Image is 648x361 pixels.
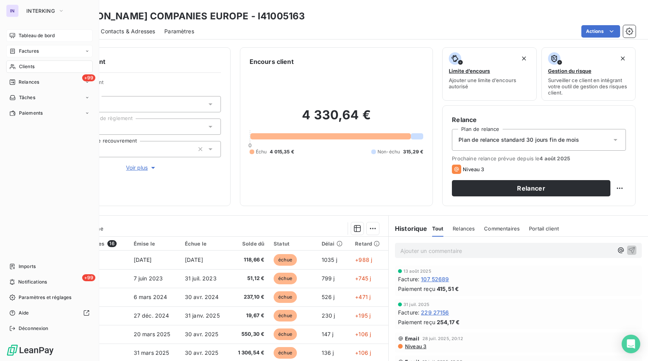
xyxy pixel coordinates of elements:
[6,29,93,42] a: Tableau de bord
[541,47,636,101] button: Gestion du risqueSurveiller ce client en intégrant votre outil de gestion des risques client.
[355,349,371,356] span: +106 j
[6,45,93,57] a: Factures
[322,349,334,356] span: 136 j
[398,285,435,293] span: Paiement reçu
[62,163,221,172] button: Voir plus
[274,273,297,284] span: échue
[274,347,297,359] span: échue
[449,77,530,89] span: Ajouter une limite d’encours autorisé
[82,74,95,81] span: +99
[185,349,219,356] span: 30 avr. 2025
[452,115,626,124] h6: Relance
[403,269,431,273] span: 13 août 2025
[6,307,93,319] a: Aide
[622,335,640,353] div: Open Intercom Messenger
[134,294,167,300] span: 6 mars 2024
[19,110,43,117] span: Paiements
[6,91,93,104] a: Tâches
[458,136,579,144] span: Plan de relance standard 30 jours fin de mois
[234,349,264,357] span: 1 306,54 €
[19,48,39,55] span: Factures
[6,291,93,304] a: Paramètres et réglages
[437,318,460,326] span: 254,17 €
[452,180,610,196] button: Relancer
[322,331,334,337] span: 147 j
[548,77,629,96] span: Surveiller ce client en intégrant votre outil de gestion des risques client.
[355,256,372,263] span: +988 j
[453,225,475,232] span: Relances
[185,256,203,263] span: [DATE]
[270,148,294,155] span: 4 015,35 €
[322,312,335,319] span: 230 j
[377,148,400,155] span: Non-échu
[398,308,419,316] span: Facture :
[185,312,220,319] span: 31 janv. 2025
[322,275,335,282] span: 799 j
[68,9,305,23] h3: [PERSON_NAME] COMPANIES EUROPE - I41005163
[250,57,294,66] h6: Encours client
[463,166,484,172] span: Niveau 3
[6,5,19,17] div: IN
[6,260,93,273] a: Imports
[398,275,419,283] span: Facture :
[185,275,217,282] span: 31 juil. 2023
[19,32,55,39] span: Tableau de bord
[322,241,346,247] div: Délai
[101,28,155,35] span: Contacts & Adresses
[256,148,267,155] span: Échu
[250,107,424,131] h2: 4 330,64 €
[126,164,157,172] span: Voir plus
[234,275,264,282] span: 51,12 €
[6,344,54,356] img: Logo LeanPay
[405,335,419,342] span: Email
[322,294,335,300] span: 526 j
[432,225,444,232] span: Tout
[185,241,225,247] div: Échue le
[422,336,463,341] span: 28 juil. 2025, 20:12
[274,328,297,340] span: échue
[19,79,39,86] span: Relances
[19,309,29,316] span: Aide
[134,312,169,319] span: 27 déc. 2024
[248,142,252,148] span: 0
[26,8,55,14] span: INTERKING
[403,302,429,307] span: 31 juil. 2025
[449,68,490,74] span: Limite d’encours
[234,241,264,247] div: Solde dû
[47,57,221,66] h6: Informations client
[355,331,371,337] span: +106 j
[389,224,427,233] h6: Historique
[437,285,459,293] span: 415,51 €
[322,256,337,263] span: 1035 j
[164,28,194,35] span: Paramètres
[484,225,520,232] span: Commentaires
[404,343,426,349] span: Niveau 3
[19,94,35,101] span: Tâches
[134,275,163,282] span: 7 juin 2023
[185,331,219,337] span: 30 avr. 2025
[529,225,559,232] span: Portail client
[234,293,264,301] span: 237,10 €
[548,68,591,74] span: Gestion du risque
[6,60,93,73] a: Clients
[19,63,34,70] span: Clients
[355,275,371,282] span: +745 j
[62,79,221,90] span: Propriétés Client
[274,310,297,321] span: échue
[539,155,570,162] span: 4 août 2025
[19,263,36,270] span: Imports
[403,148,423,155] span: 315,29 €
[421,275,449,283] span: 107 52689
[18,278,47,285] span: Notifications
[134,349,169,356] span: 31 mars 2025
[274,254,297,266] span: échue
[19,294,71,301] span: Paramètres et réglages
[134,241,176,247] div: Émise le
[6,76,93,88] a: +99Relances
[355,312,371,319] span: +195 j
[398,318,435,326] span: Paiement reçu
[185,294,219,300] span: 30 avr. 2024
[19,325,48,332] span: Déconnexion
[6,107,93,119] a: Paiements
[107,240,116,247] span: 16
